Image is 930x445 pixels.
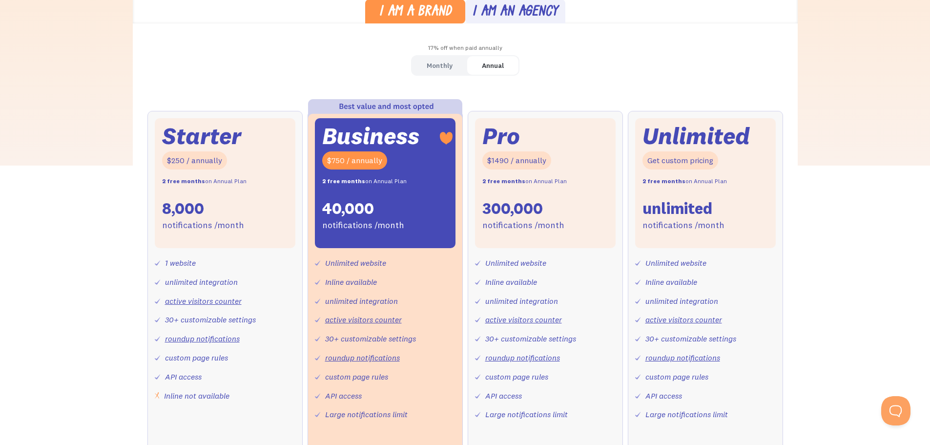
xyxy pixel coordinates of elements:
div: $750 / annually [322,151,387,170]
div: Pro [482,126,520,147]
strong: 2 free months [162,177,205,185]
div: 30+ customizable settings [325,332,416,346]
div: custom page rules [485,370,548,384]
div: Unlimited website [325,256,386,270]
div: Unlimited website [645,256,706,270]
div: $250 / annually [162,151,227,170]
div: Annual [482,59,504,73]
div: notifications /month [162,218,244,233]
div: 17% off when paid annually [133,41,798,55]
div: API access [165,370,202,384]
div: I am an agency [472,5,558,20]
div: custom page rules [645,370,708,384]
div: Starter [162,126,241,147]
div: I am a brand [379,5,452,20]
div: Inline available [325,275,377,289]
div: 30+ customizable settings [645,332,736,346]
div: on Annual Plan [322,174,407,189]
div: API access [645,389,682,403]
div: 30+ customizable settings [165,313,256,327]
div: notifications /month [642,218,724,233]
div: Inline available [485,275,537,289]
div: unlimited [642,198,712,219]
div: custom page rules [165,351,228,365]
div: unlimited integration [485,294,558,308]
div: 30+ customizable settings [485,332,576,346]
div: 8,000 [162,198,204,219]
div: unlimited integration [165,275,238,289]
div: notifications /month [322,218,404,233]
div: Large notifications limit [645,407,728,422]
div: Monthly [427,59,453,73]
div: Unlimited website [485,256,546,270]
div: 300,000 [482,198,543,219]
div: Inline available [645,275,697,289]
strong: 2 free months [322,177,365,185]
div: Get custom pricing [642,151,718,170]
div: API access [485,389,522,403]
div: API access [325,389,362,403]
div: Large notifications limit [325,407,408,422]
a: active visitors counter [325,315,402,324]
div: 40,000 [322,198,374,219]
a: active visitors counter [165,296,242,306]
div: on Annual Plan [482,174,567,189]
div: $1490 / annually [482,151,551,170]
div: Business [322,126,419,147]
strong: 2 free months [482,177,525,185]
a: roundup notifications [325,353,400,362]
div: Inline not available [164,389,229,403]
a: roundup notifications [645,353,720,362]
div: unlimited integration [325,294,398,308]
iframe: Toggle Customer Support [881,396,910,425]
div: on Annual Plan [642,174,727,189]
a: roundup notifications [485,353,560,362]
div: on Annual Plan [162,174,247,189]
div: custom page rules [325,370,388,384]
div: notifications /month [482,218,564,233]
div: Large notifications limit [485,407,568,422]
strong: 2 free months [642,177,685,185]
div: unlimited integration [645,294,718,308]
a: roundup notifications [165,334,240,343]
div: Unlimited [642,126,750,147]
div: 1 website [165,256,196,270]
a: active visitors counter [645,315,722,324]
a: active visitors counter [485,315,562,324]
